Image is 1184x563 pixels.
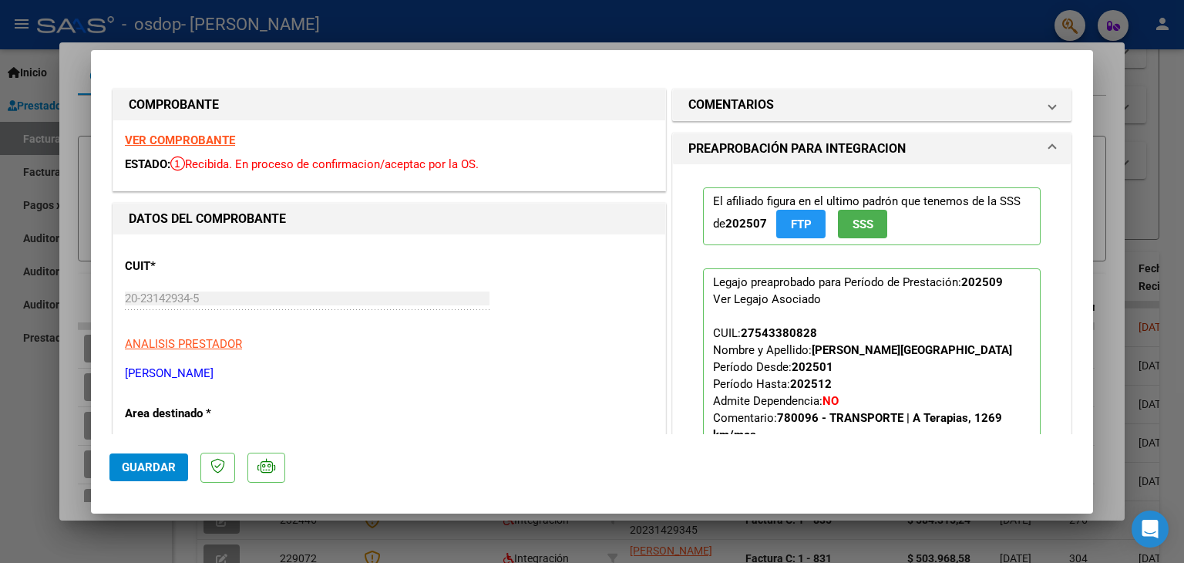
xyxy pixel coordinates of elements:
div: Ver Legajo Asociado [713,291,821,308]
strong: [PERSON_NAME][GEOGRAPHIC_DATA] [812,343,1012,357]
strong: NO [822,394,839,408]
p: Legajo preaprobado para Período de Prestación: [703,268,1041,491]
a: VER COMPROBANTE [125,133,235,147]
span: Recibida. En proceso de confirmacion/aceptac por la OS. [170,157,479,171]
span: ANALISIS PRESTADOR [125,337,242,351]
strong: 202501 [792,360,833,374]
h1: COMENTARIOS [688,96,774,114]
h1: PREAPROBACIÓN PARA INTEGRACION [688,140,906,158]
strong: 202509 [961,275,1003,289]
strong: DATOS DEL COMPROBANTE [129,211,286,226]
mat-expansion-panel-header: COMENTARIOS [673,89,1071,120]
span: SSS [853,217,873,231]
button: Guardar [109,453,188,481]
span: ESTADO: [125,157,170,171]
button: FTP [776,210,826,238]
strong: 780096 - TRANSPORTE | A Terapias, 1269 km/mes [713,411,1002,442]
span: Guardar [122,460,176,474]
div: PREAPROBACIÓN PARA INTEGRACION [673,164,1071,526]
button: SSS [838,210,887,238]
p: CUIT [125,258,284,275]
div: Open Intercom Messenger [1132,511,1169,548]
p: El afiliado figura en el ultimo padrón que tenemos de la SSS de [703,187,1041,245]
span: CUIL: Nombre y Apellido: Período Desde: Período Hasta: Admite Dependencia: [713,326,1012,442]
strong: 202507 [725,217,767,231]
mat-expansion-panel-header: PREAPROBACIÓN PARA INTEGRACION [673,133,1071,164]
strong: 202512 [790,377,832,391]
span: Comentario: [713,411,1002,442]
span: FTP [791,217,812,231]
p: Area destinado * [125,405,284,423]
div: 27543380828 [741,325,817,342]
strong: COMPROBANTE [129,97,219,112]
p: [PERSON_NAME] [125,365,654,383]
